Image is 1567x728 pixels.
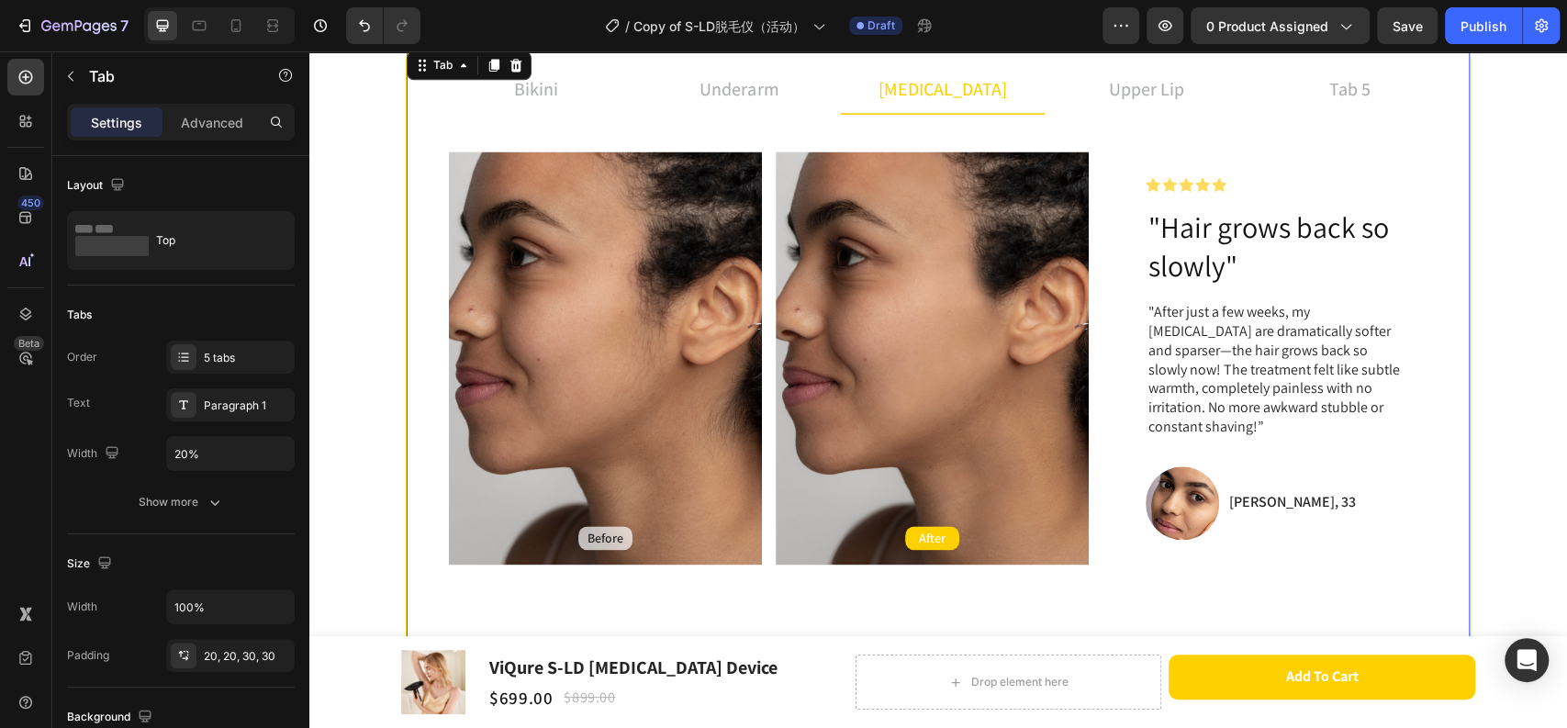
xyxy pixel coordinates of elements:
img: gempages_492455156382696671-8a92d40d-bf13-494d-8b01-fd0f1c94921f.png [836,415,910,488]
h2: "Hair grows back so slowly" [836,155,1098,235]
input: Auto [167,437,294,470]
iframe: Design area [309,51,1567,728]
div: Text [67,395,90,411]
p: "After just a few weeks, my [MEDICAL_DATA] are dramatically softer and sparser—the hair grows bac... [838,252,1096,386]
span: Copy of S-LD脱毛仪（活动） [633,17,805,36]
div: $699.00 [178,633,245,660]
button: 0 product assigned [1191,7,1370,44]
p: [PERSON_NAME], 33 [919,442,1046,461]
button: Add to cart [859,603,1166,648]
div: Add to cart [977,616,1049,635]
div: 450 [17,196,44,210]
div: Tab [120,6,147,22]
div: $899.00 [252,635,308,658]
span: Save [1393,18,1423,34]
div: Drop element here [661,623,758,638]
h1: ViQure S-LD [MEDICAL_DATA] Device [178,602,535,630]
div: Background Image [466,100,779,513]
div: Top [156,219,268,262]
div: Show more [139,493,224,511]
div: Width [67,599,97,615]
div: Publish [1461,17,1506,36]
div: Tabs [67,307,92,323]
div: Width [67,442,123,466]
div: Size [67,552,116,577]
span: 0 product assigned [1206,17,1328,36]
div: 5 tabs [204,350,290,366]
div: Padding [67,647,109,664]
button: Show more [67,486,295,519]
button: Publish [1445,7,1522,44]
button: 7 [7,7,137,44]
button: Save [1377,7,1438,44]
p: After [610,478,636,495]
div: 20, 20, 30, 30 [204,648,290,665]
p: Tab [89,65,245,87]
div: Beta [14,336,44,351]
p: Settings [91,113,142,132]
div: Layout [67,174,129,198]
div: Order [67,349,97,365]
div: Open Intercom Messenger [1505,638,1549,682]
p: Advanced [181,113,243,132]
div: Paragraph 1 [204,398,290,414]
span: / [625,17,630,36]
input: Auto [167,590,294,623]
span: Draft [867,17,895,34]
p: 7 [120,15,129,37]
div: Undo/Redo [346,7,420,44]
